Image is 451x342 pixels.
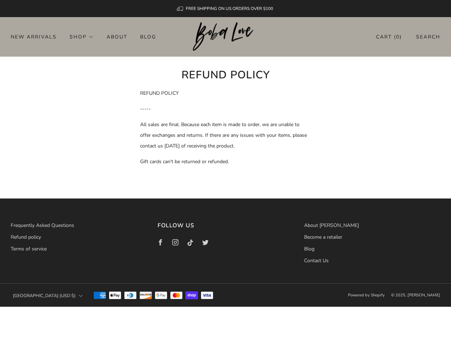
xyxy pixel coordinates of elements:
a: New Arrivals [11,31,57,42]
a: Contact Us [304,257,329,264]
span: © 2025, [PERSON_NAME] [391,292,440,298]
a: About [PERSON_NAME] [304,222,359,229]
h3: Follow us [158,220,294,231]
a: Blog [304,245,314,252]
a: Blog [140,31,156,42]
p: Gift cards can't be returned or refunded. [140,156,311,167]
a: Powered by Shopify [348,292,385,298]
a: Cart [376,31,402,43]
p: All sales are final. Because each item is made to order, we are unable to offer exchanges and ret... [140,119,311,151]
a: Refund policy [11,234,41,240]
h1: Refund policy [140,67,311,83]
a: Boba Love [193,22,258,52]
a: Terms of service [11,245,47,252]
a: Become a retailer [304,234,342,240]
a: Frequently Asked Questions [11,222,74,229]
a: About [107,31,127,42]
items-count: 0 [396,33,400,40]
span: . [140,190,141,196]
p: ----- [140,104,311,114]
button: [GEOGRAPHIC_DATA] (USD $) [11,288,85,304]
span: FREE SHIPPING ON US ORDERS OVER $100 [186,6,273,11]
a: Shop [70,31,94,42]
a: Search [416,31,440,43]
p: REFUND POLICY [140,88,311,99]
img: Boba Love [193,22,258,51]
